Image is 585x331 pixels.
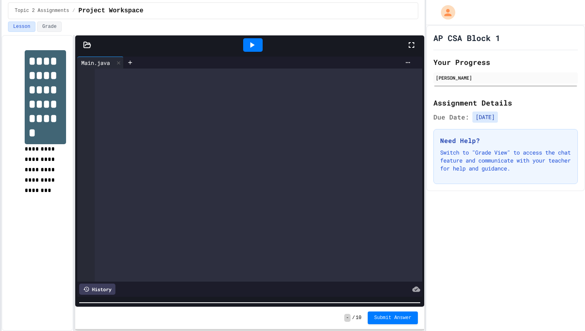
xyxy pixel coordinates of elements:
[352,315,355,321] span: /
[436,74,575,81] div: [PERSON_NAME]
[8,22,35,32] button: Lesson
[77,57,124,69] div: Main.java
[15,8,69,14] span: Topic 2 Assignments
[433,112,469,122] span: Due Date:
[440,149,571,172] p: Switch to "Grade View" to access the chat feature and communicate with your teacher for help and ...
[72,8,75,14] span: /
[77,59,114,67] div: Main.java
[79,284,115,295] div: History
[78,6,143,16] span: Project Workspace
[344,314,350,322] span: -
[440,136,571,145] h3: Need Help?
[374,315,411,321] span: Submit Answer
[356,315,361,321] span: 10
[433,57,578,68] h2: Your Progress
[433,97,578,108] h2: Assignment Details
[433,3,457,22] div: My Account
[433,32,500,43] h1: AP CSA Block 1
[472,112,498,123] span: [DATE]
[37,22,62,32] button: Grade
[368,311,418,324] button: Submit Answer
